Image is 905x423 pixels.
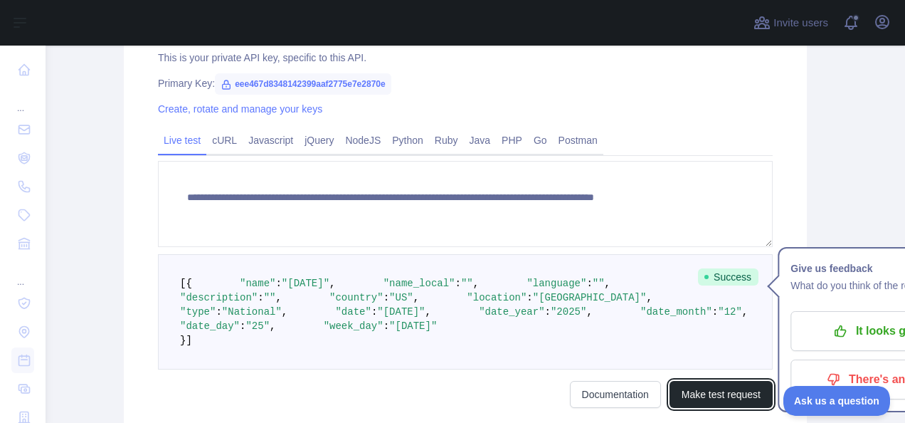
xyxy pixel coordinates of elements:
[335,306,371,318] span: "date"
[528,129,553,152] a: Go
[371,306,377,318] span: :
[158,103,322,115] a: Create, rotate and manage your keys
[275,278,281,289] span: :
[282,278,329,289] span: "[DATE]"
[526,292,532,303] span: :
[264,292,276,303] span: ""
[718,306,742,318] span: "12"
[712,306,718,318] span: :
[180,335,186,346] span: }
[245,320,270,332] span: "25"
[553,129,603,152] a: Postman
[282,306,287,318] span: ,
[698,268,758,286] span: Success
[389,292,413,303] span: "US"
[240,320,245,332] span: :
[425,306,431,318] span: ,
[158,129,206,152] a: Live test
[324,320,383,332] span: "week_day"
[329,292,383,303] span: "country"
[186,335,191,346] span: ]
[299,129,339,152] a: jQuery
[640,306,712,318] span: "date_month"
[270,320,275,332] span: ,
[158,76,773,90] div: Primary Key:
[751,11,831,34] button: Invite users
[479,306,544,318] span: "date_year"
[570,381,661,408] a: Documentation
[180,278,186,289] span: [
[329,278,335,289] span: ,
[783,386,891,416] iframe: Toggle Customer Support
[496,129,528,152] a: PHP
[429,129,464,152] a: Ruby
[605,278,610,289] span: ,
[526,278,586,289] span: "language"
[158,51,773,65] div: This is your private API key, specific to this API.
[215,73,391,95] span: eee467d8348142399aaf2775e7e2870e
[383,292,389,303] span: :
[383,320,389,332] span: :
[670,381,773,408] button: Make test request
[206,129,243,152] a: cURL
[646,292,652,303] span: ,
[389,320,437,332] span: "[DATE]"
[258,292,263,303] span: :
[545,306,551,318] span: :
[180,292,258,303] span: "description"
[180,320,240,332] span: "date_day"
[413,292,419,303] span: ,
[773,15,828,31] span: Invite users
[186,278,191,289] span: {
[180,306,216,318] span: "type"
[467,292,526,303] span: "location"
[464,129,497,152] a: Java
[216,306,221,318] span: :
[11,259,34,288] div: ...
[386,129,429,152] a: Python
[593,278,605,289] span: ""
[533,292,647,303] span: "[GEOGRAPHIC_DATA]"
[461,278,473,289] span: ""
[742,306,748,318] span: ,
[222,306,282,318] span: "National"
[455,278,461,289] span: :
[11,85,34,114] div: ...
[551,306,586,318] span: "2025"
[240,278,275,289] span: "name"
[243,129,299,152] a: Javascript
[275,292,281,303] span: ,
[473,278,479,289] span: ,
[383,278,455,289] span: "name_local"
[586,306,592,318] span: ,
[586,278,592,289] span: :
[339,129,386,152] a: NodeJS
[377,306,425,318] span: "[DATE]"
